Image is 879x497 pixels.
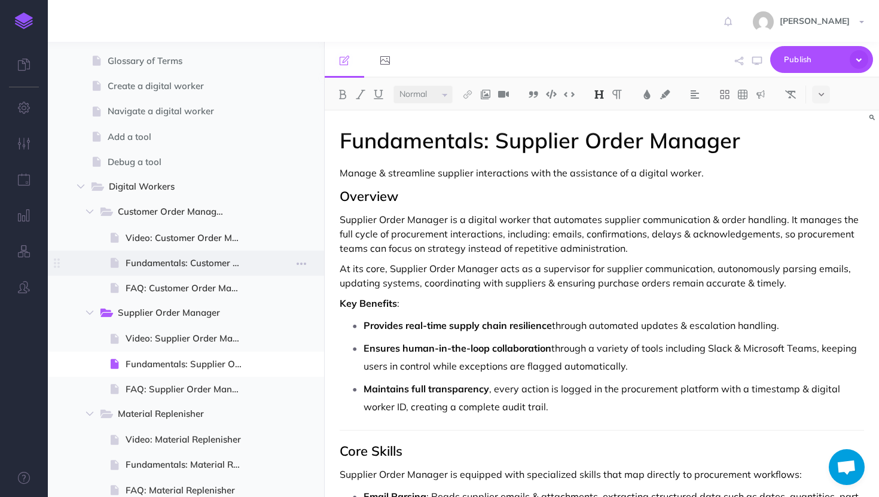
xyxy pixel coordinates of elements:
img: Blockquote button [528,90,539,99]
img: Code block button [546,90,557,99]
p: through automated updates & escalation handling. [364,316,864,334]
span: Supplier Order Manager [118,306,234,321]
img: logo-mark.svg [15,13,33,29]
img: Underline button [373,90,384,99]
img: Create table button [737,90,748,99]
p: : [340,296,864,310]
button: Publish [770,46,873,73]
strong: Maintains full transparency [364,383,489,395]
strong: Ensures human-in-the-loop collaboration [364,342,551,354]
span: Fundamentals: Supplier Order Manager [126,357,252,371]
p: At its core, Supplier Order Manager acts as a supervisor for supplier communication, autonomously... [340,261,864,290]
img: Add video button [498,90,509,99]
h2: Core Skills [340,444,864,458]
img: Callout dropdown menu button [755,90,766,99]
strong: Key Benefits [340,297,397,309]
p: Manage & streamline supplier interactions with the assistance of a digital worker. [340,166,864,180]
img: Italic button [355,90,366,99]
p: through a variety of tools including Slack & Microsoft Teams, keeping users in control while exce... [364,339,864,375]
span: Add a tool [108,130,252,144]
p: Supplier Order Manager is a digital worker that automates supplier communication & order handling... [340,212,864,255]
img: Bold button [337,90,348,99]
img: 58e60416af45c89b35c9d831f570759b.jpg [753,11,774,32]
span: Video: Supplier Order Manager [126,331,252,346]
span: Material Replenisher [118,407,234,422]
span: Create a digital worker [108,79,252,93]
span: FAQ: Customer Order Manager [126,281,252,295]
span: Fundamentals: Customer Order Manager [126,256,252,270]
strong: Provides real-time supply chain resilience [364,319,552,331]
h1: Fundamentals: Supplier Order Manager [340,129,864,153]
img: Text color button [642,90,652,99]
p: Supplier Order Manager is equipped with specialized skills that map directly to procurement workf... [340,467,864,481]
span: Video: Material Replenisher [126,432,252,447]
img: Paragraph button [612,90,622,99]
p: , every action is logged in the procurement platform with a timestamp & digital worker ID, creati... [364,380,864,416]
img: Clear styles button [785,90,796,99]
span: Glossary of Terms [108,54,252,68]
img: Alignment dropdown menu button [689,90,700,99]
img: Headings dropdown button [594,90,605,99]
span: Fundamentals: Material Replenisher [126,458,252,472]
span: Video: Customer Order Manager [126,231,252,245]
span: Customer Order Manager [118,205,234,220]
span: Debug a tool [108,155,252,169]
div: Open chat [829,449,865,485]
span: FAQ: Supplier Order Manager [126,382,252,397]
img: Link button [462,90,473,99]
span: [PERSON_NAME] [774,16,856,26]
img: Inline code button [564,90,575,99]
span: Publish [784,50,844,69]
img: Add image button [480,90,491,99]
h2: Overview [340,189,864,203]
span: Digital Workers [109,179,234,195]
img: Text background color button [660,90,670,99]
span: Navigate a digital worker [108,104,252,118]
